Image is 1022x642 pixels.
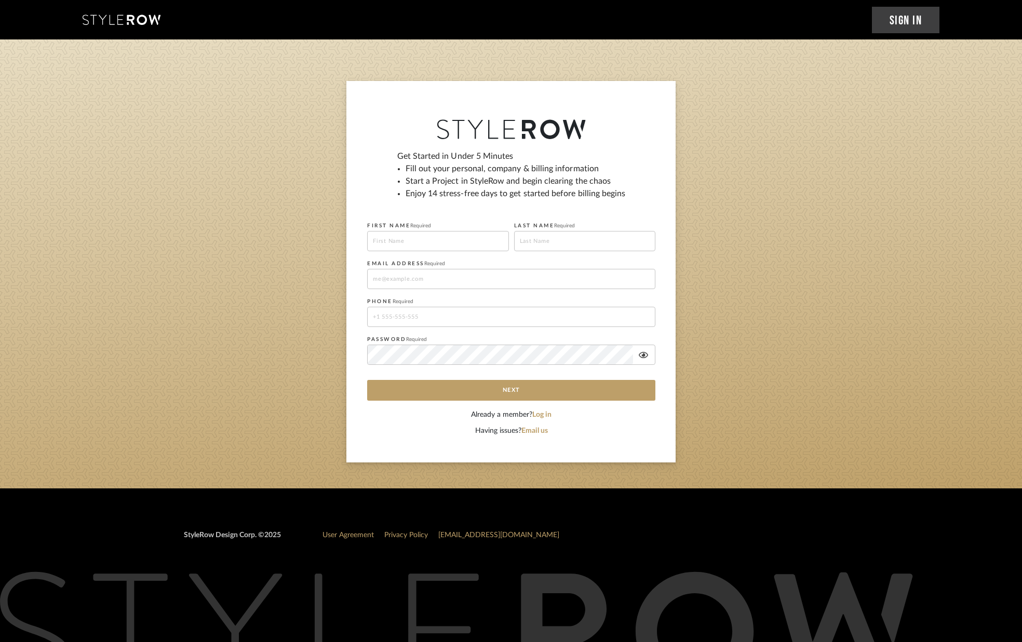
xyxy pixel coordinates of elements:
button: Log in [532,409,552,420]
div: Get Started in Under 5 Minutes [397,150,626,208]
input: First Name [367,231,509,251]
label: PASSWORD [367,336,427,343]
li: Start a Project in StyleRow and begin clearing the chaos [406,175,626,187]
a: User Agreement [322,531,374,539]
a: [EMAIL_ADDRESS][DOMAIN_NAME] [438,531,559,539]
span: Required [393,299,413,304]
input: +1 555-555-555 [367,307,655,327]
div: Already a member? [367,409,655,420]
label: PHONE [367,298,413,305]
a: Email us [521,427,548,434]
span: Required [410,223,431,228]
a: Sign In [872,7,940,33]
input: me@example.com [367,269,655,289]
label: FIRST NAME [367,223,431,229]
li: Fill out your personal, company & billing information [406,162,626,175]
div: Having issues? [367,426,655,436]
input: Last Name [514,231,656,251]
span: Required [406,337,427,342]
button: Next [367,380,655,401]
span: Required [424,261,445,266]
a: Privacy Policy [384,531,428,539]
li: Enjoy 14 stress-free days to get started before billing begins [406,187,626,200]
label: EMAIL ADDRESS [367,261,445,267]
div: StyleRow Design Corp. ©2025 [184,530,281,549]
span: Required [554,223,575,228]
label: LAST NAME [514,223,575,229]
